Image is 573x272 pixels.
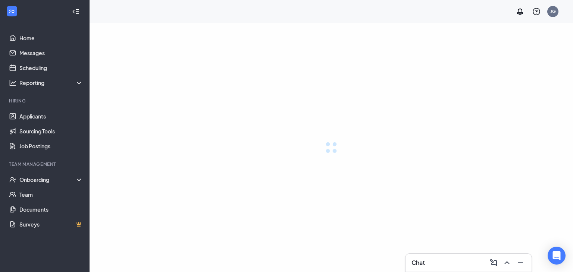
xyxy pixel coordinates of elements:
[9,161,82,167] div: Team Management
[19,176,84,183] div: Onboarding
[19,109,83,124] a: Applicants
[8,7,16,15] svg: WorkstreamLogo
[9,98,82,104] div: Hiring
[489,258,498,267] svg: ComposeMessage
[72,8,79,15] svg: Collapse
[19,124,83,139] a: Sourcing Tools
[532,7,541,16] svg: QuestionInfo
[19,139,83,154] a: Job Postings
[411,259,425,267] h3: Chat
[502,258,511,267] svg: ChevronUp
[19,79,84,86] div: Reporting
[514,257,526,269] button: Minimize
[9,79,16,86] svg: Analysis
[19,187,83,202] a: Team
[19,45,83,60] a: Messages
[487,257,499,269] button: ComposeMessage
[19,202,83,217] a: Documents
[19,31,83,45] a: Home
[516,7,525,16] svg: Notifications
[516,258,525,267] svg: Minimize
[550,8,556,15] div: JG
[500,257,512,269] button: ChevronUp
[19,217,83,232] a: SurveysCrown
[548,247,566,265] div: Open Intercom Messenger
[9,176,16,183] svg: UserCheck
[19,60,83,75] a: Scheduling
